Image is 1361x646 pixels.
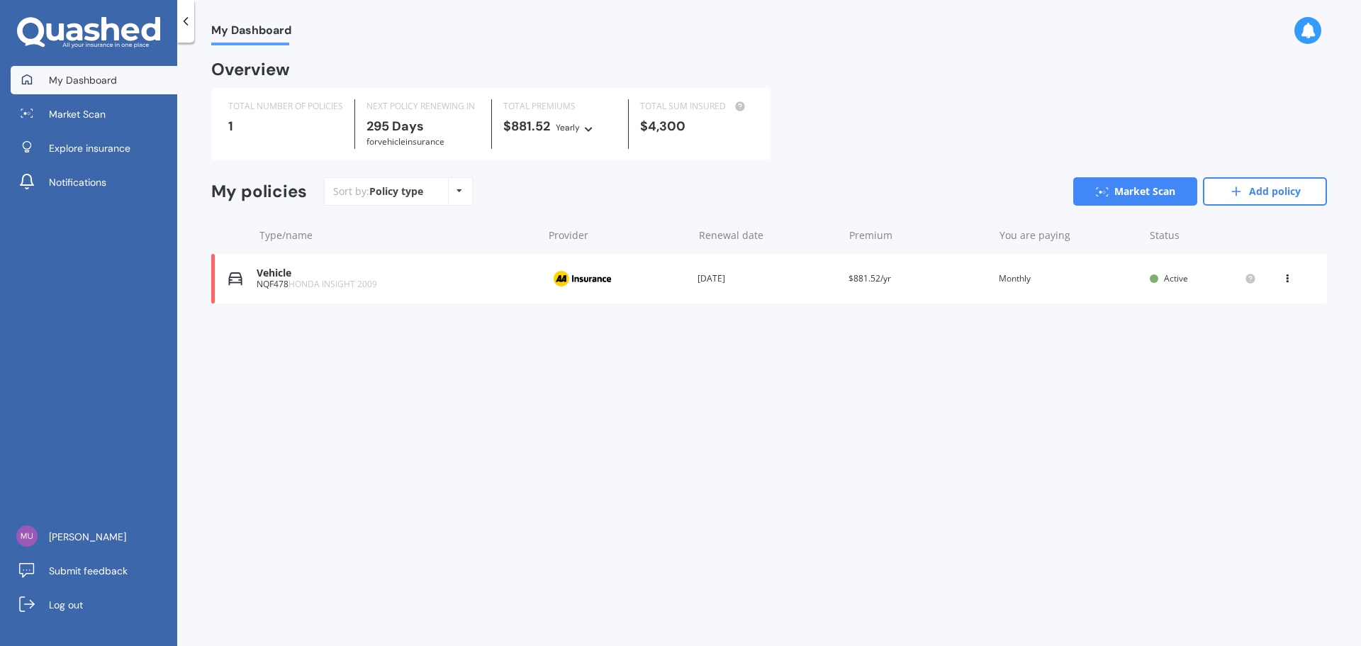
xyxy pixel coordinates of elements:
span: Log out [49,598,83,612]
div: Overview [211,62,290,77]
span: My Dashboard [49,73,117,87]
a: Submit feedback [11,557,177,585]
span: $881.52/yr [848,272,891,284]
a: [PERSON_NAME] [11,523,177,551]
span: for Vehicle insurance [366,135,444,147]
div: Status [1150,228,1256,243]
div: 1 [228,119,343,133]
a: Notifications [11,168,177,196]
div: Policy type [369,184,423,199]
span: My Dashboard [211,23,291,43]
a: My Dashboard [11,66,177,94]
div: You are paying [999,228,1138,243]
div: $4,300 [640,119,754,133]
img: d3d0b061efff0ff590eb9faf206e7f16 [16,525,38,547]
img: Vehicle [228,272,242,286]
div: Type/name [259,228,537,243]
div: Sort by: [333,184,423,199]
a: Explore insurance [11,134,177,162]
span: Notifications [49,175,106,189]
div: Premium [849,228,988,243]
span: Submit feedback [49,564,128,578]
b: 295 Days [366,118,424,135]
div: My policies [211,182,307,202]
div: $881.52 [503,119,617,135]
span: HONDA INSIGHT 2009 [289,278,377,290]
div: Vehicle [257,267,535,279]
div: TOTAL NUMBER OF POLICIES [228,99,343,113]
a: Market Scan [11,100,177,128]
div: Renewal date [699,228,838,243]
img: AA [547,265,617,292]
div: Monthly [999,272,1138,286]
span: Active [1164,272,1188,284]
span: [PERSON_NAME] [49,530,126,544]
a: Log out [11,591,177,619]
span: Market Scan [49,107,106,121]
a: Add policy [1203,177,1327,206]
div: Yearly [556,121,580,135]
div: NQF478 [257,279,535,289]
div: TOTAL PREMIUMS [503,99,617,113]
a: Market Scan [1073,177,1197,206]
div: [DATE] [698,272,837,286]
div: NEXT POLICY RENEWING IN [366,99,480,113]
div: Provider [549,228,688,243]
div: TOTAL SUM INSURED [640,99,754,113]
span: Explore insurance [49,141,130,155]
